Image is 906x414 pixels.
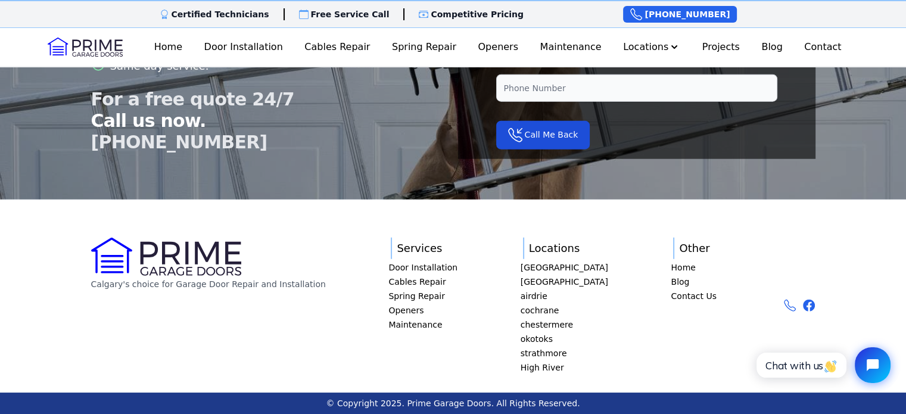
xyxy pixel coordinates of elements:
a: Spring Repair [388,290,457,302]
a: Contact [799,35,846,59]
a: Contact Us [671,290,716,302]
a: Maintenance [535,35,606,59]
p: Certified Technicians [172,8,269,20]
input: Phone Number [496,74,777,102]
span: Call us now. [91,110,315,132]
button: Call Me Back [496,121,590,150]
p: Free Service Call [311,8,390,20]
a: High River [521,362,608,373]
a: airdrie [521,290,608,302]
a: [PHONE_NUMBER] [91,132,267,152]
p: Competitive Pricing [431,8,524,20]
button: Locations [618,35,685,59]
a: Openers [388,304,457,316]
a: cochrane [521,304,608,316]
a: Spring Repair [387,35,461,59]
a: okotoks [521,333,608,345]
a: Openers [473,35,523,59]
a: [PHONE_NUMBER] [623,6,737,23]
iframe: Tidio Chat [743,337,901,393]
img: Logo [48,38,123,57]
a: Maintenance [388,319,457,331]
a: Cables Repair [300,35,375,59]
a: Projects [698,35,745,59]
a: strathmore [521,347,608,359]
a: Blog [756,35,787,59]
span: For a free quote 24/7 [91,89,315,110]
a: Home [150,35,187,59]
p: © Copyright 2025. Prime Garage Doors. All Rights Reserved. [326,397,580,409]
a: chestermere [521,319,608,331]
a: Door Installation [200,35,288,59]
